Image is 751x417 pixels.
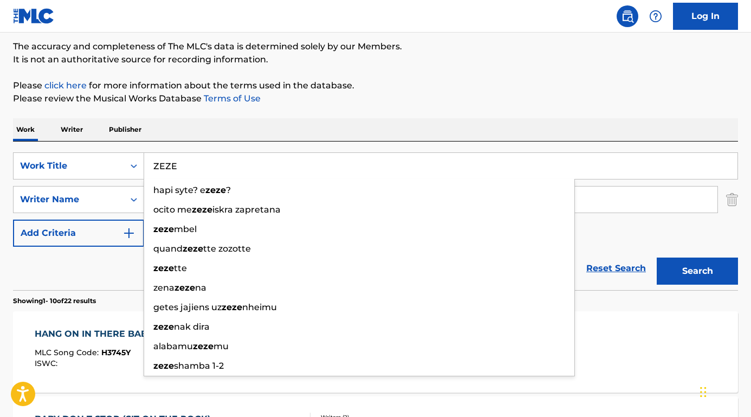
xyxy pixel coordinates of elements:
span: tte zozotte [203,243,251,254]
span: hapi syte? e [153,185,205,195]
strong: zeze [174,283,195,293]
img: Delete Criterion [726,186,738,213]
span: ? [226,185,231,195]
img: search [621,10,634,23]
a: Public Search [617,5,638,27]
strong: zeze [222,302,242,312]
strong: zeze [183,243,203,254]
p: Please for more information about the terms used in the database. [13,79,738,92]
span: ocito me [153,204,192,215]
span: getes jajiens uz [153,302,222,312]
span: shamba 1-2 [174,361,224,371]
strong: zeze [192,204,212,215]
iframe: Chat Widget [697,365,751,417]
span: mbel [174,224,197,234]
a: HANG ON IN THERE BABYMLC Song Code:H3745YISWC:Writers (1)[PERSON_NAME]Recording Artists (849)[PER... [13,311,738,393]
span: alabamu [153,341,193,351]
p: Publisher [106,118,145,141]
span: MLC Song Code : [35,348,101,357]
a: Reset Search [581,256,651,280]
form: Search Form [13,152,738,290]
button: Search [657,258,738,285]
span: zena [153,283,174,293]
div: Work Title [20,159,118,172]
img: 9d2ae6d4665cec9f34b9.svg [122,227,135,240]
img: MLC Logo [13,8,55,24]
div: Writer Name [20,193,118,206]
div: Widget de chat [697,365,751,417]
span: mu [213,341,229,351]
span: iskra zapretana [212,204,281,215]
button: Add Criteria [13,220,144,247]
p: It is not an authoritative source for recording information. [13,53,738,66]
strong: zeze [205,185,226,195]
p: Writer [57,118,86,141]
strong: zeze [153,224,174,234]
div: Help [645,5,666,27]
strong: zeze [193,341,213,351]
span: na [195,283,206,293]
span: tte [174,263,187,273]
a: click here [44,80,87,91]
strong: zeze [153,361,174,371]
img: help [649,10,662,23]
strong: zeze [153,322,174,332]
p: Showing 1 - 10 of 22 results [13,296,96,306]
a: Terms of Use [202,93,261,104]
p: The accuracy and completeness of The MLC's data is determined solely by our Members. [13,40,738,53]
div: HANG ON IN THERE BABY [35,328,158,341]
p: Please review the Musical Works Database [13,92,738,105]
a: Log In [673,3,738,30]
div: Glisser [700,376,707,408]
span: nak dira [174,322,210,332]
span: nheimu [242,302,277,312]
span: ISWC : [35,358,60,368]
p: Work [13,118,38,141]
strong: zeze [153,263,174,273]
span: H3745Y [101,348,131,357]
span: quand [153,243,183,254]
